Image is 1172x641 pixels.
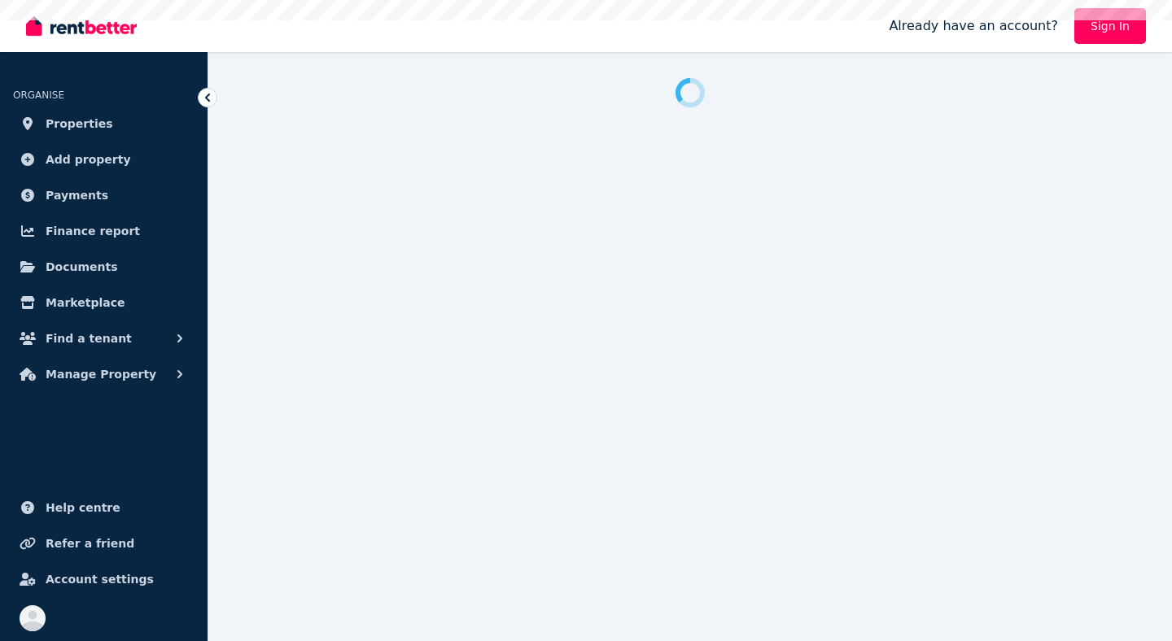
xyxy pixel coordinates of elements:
button: Find a tenant [13,322,195,355]
span: ORGANISE [13,89,64,101]
span: Find a tenant [46,329,132,348]
button: Manage Property [13,358,195,390]
span: Documents [46,257,118,277]
span: Help centre [46,498,120,517]
a: Sign In [1074,8,1146,44]
span: Add property [46,150,131,169]
span: Finance report [46,221,140,241]
span: Marketplace [46,293,125,312]
a: Finance report [13,215,195,247]
span: Manage Property [46,364,156,384]
img: RentBetter [26,14,137,38]
span: Refer a friend [46,534,134,553]
a: Properties [13,107,195,140]
span: Account settings [46,569,154,589]
span: Already have an account? [889,16,1058,36]
a: Add property [13,143,195,176]
a: Documents [13,251,195,283]
a: Account settings [13,563,195,595]
span: Payments [46,185,108,205]
span: Properties [46,114,113,133]
a: Refer a friend [13,527,195,560]
a: Marketplace [13,286,195,319]
a: Payments [13,179,195,211]
a: Help centre [13,491,195,524]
